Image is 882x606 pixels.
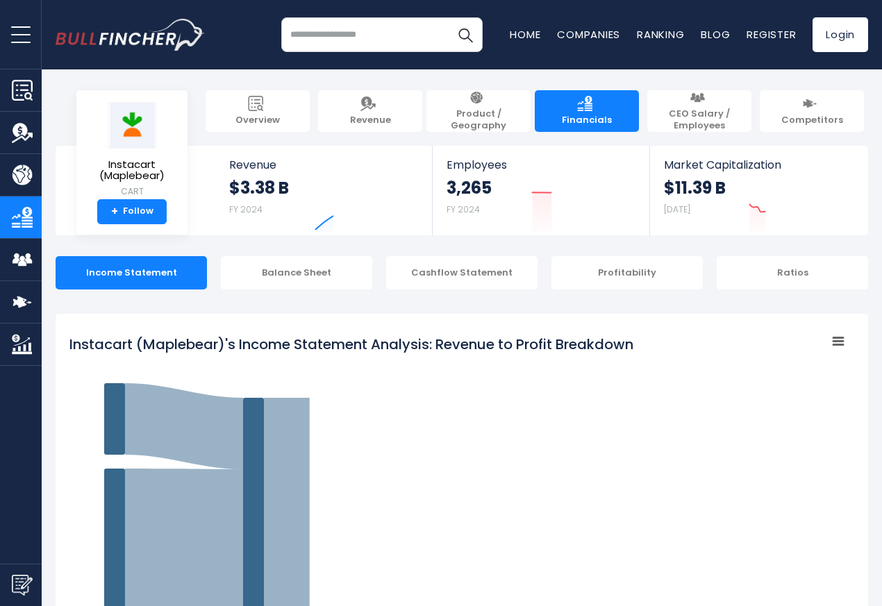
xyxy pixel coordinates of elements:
strong: $3.38 B [229,177,289,199]
a: Instacart (Maplebear) CART [87,101,177,199]
div: Profitability [551,256,703,289]
a: Revenue $3.38 B FY 2024 [215,146,433,235]
small: FY 2024 [229,203,263,215]
strong: 3,265 [447,177,492,199]
span: Instacart (Maplebear) [88,159,176,182]
button: Search [448,17,483,52]
a: Competitors [760,90,864,132]
a: Revenue [318,90,422,132]
tspan: Instacart (Maplebear)'s Income Statement Analysis: Revenue to Profit Breakdown [69,335,633,354]
small: FY 2024 [447,203,480,215]
span: Market Capitalization [664,158,853,171]
a: Go to homepage [56,19,205,51]
span: Revenue [229,158,419,171]
a: Overview [206,90,310,132]
span: Competitors [781,115,843,126]
a: CEO Salary / Employees [647,90,751,132]
a: Market Capitalization $11.39 B [DATE] [650,146,867,235]
a: Blog [701,27,730,42]
a: Companies [557,27,620,42]
a: Employees 3,265 FY 2024 [433,146,649,235]
a: Register [747,27,796,42]
span: Employees [447,158,635,171]
div: Ratios [717,256,868,289]
strong: $11.39 B [664,177,726,199]
a: Ranking [637,27,684,42]
a: Home [510,27,540,42]
span: Revenue [350,115,391,126]
a: Product / Geography [426,90,531,132]
span: Financials [562,115,612,126]
span: CEO Salary / Employees [654,108,744,132]
a: Financials [535,90,639,132]
a: +Follow [97,199,167,224]
div: Cashflow Statement [386,256,538,289]
div: Balance Sheet [221,256,372,289]
img: bullfincher logo [56,19,205,51]
a: Login [813,17,868,52]
span: Product / Geography [433,108,524,132]
small: [DATE] [664,203,690,215]
div: Income Statement [56,256,207,289]
small: CART [88,185,176,198]
span: Overview [235,115,280,126]
strong: + [111,205,118,218]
